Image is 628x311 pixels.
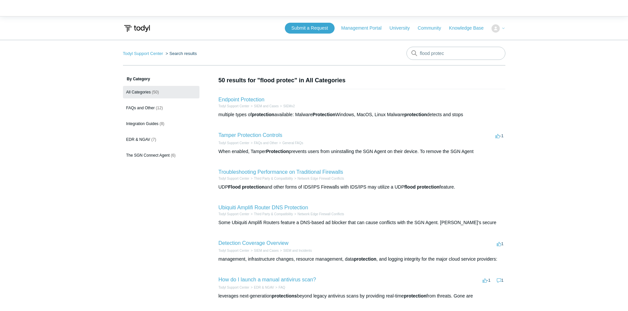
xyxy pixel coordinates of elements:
[123,102,199,114] a: FAQs and Other (12)
[126,137,150,142] span: EDR & NGAV
[160,121,164,126] span: (8)
[219,104,250,108] a: Todyl Support Center
[123,51,163,56] a: Todyl Support Center
[151,137,156,142] span: (7)
[219,219,505,226] div: Some Ubiquiti Amplifi Routers feature a DNS-based ad blocker that can cause conflicts with the SG...
[404,293,426,298] em: protection
[156,106,163,110] span: (12)
[449,25,490,32] a: Knowledge Base
[219,177,250,180] a: Todyl Support Center
[219,184,505,191] div: UDP and other forms of IDS/IPS Firewalls with IDS/IPS may utilize a UDP feature.
[219,293,505,299] div: leverages next-generation beyond legacy antivirus scans by providing real-time from threats. Gone...
[219,97,265,102] a: Endpoint Protection
[298,177,344,180] a: Network Edge Firewall Conflicts
[354,256,376,262] em: protection
[219,104,250,109] li: Todyl Support Center
[254,286,274,289] a: EDR & NGAV
[249,104,279,109] li: SIEM and Cases
[417,184,439,190] em: protection
[219,212,250,216] a: Todyl Support Center
[293,212,344,217] li: Network Edge Firewall Conflicts
[123,149,199,162] a: The SGN Connect Agent (6)
[254,249,279,252] a: SIEM and Cases
[219,169,343,175] a: Troubleshooting Performance on Traditional Firewalls
[283,249,312,252] a: SIEM and Incidents
[279,248,312,253] li: SIEM and Incidents
[252,112,274,117] em: protection
[219,249,250,252] a: Todyl Support Center
[483,278,491,283] span: -1
[219,212,250,217] li: Todyl Support Center
[285,23,335,34] a: Submit a Request
[219,286,250,289] a: Todyl Support Center
[266,149,289,154] em: Protection
[497,241,503,246] span: 1
[164,51,197,56] li: Search results
[249,212,293,217] li: Third Party & Compatibility
[123,51,164,56] li: Todyl Support Center
[228,184,241,190] em: Flood
[254,212,293,216] a: Third Party & Compatibility
[254,177,293,180] a: Third Party & Compatibility
[313,112,335,117] em: Protection
[254,141,278,145] a: FAQs and Other
[389,25,416,32] a: University
[219,176,250,181] li: Todyl Support Center
[219,240,289,246] a: Detection Coverage Overview
[219,132,283,138] a: Tamper Protection Controls
[123,117,199,130] a: Integration Guides (8)
[282,141,303,145] a: General FAQs
[298,212,344,216] a: Network Edge Firewall Conflicts
[219,277,316,282] a: How do I launch a manual antivirus scan?
[219,141,250,145] li: Todyl Support Center
[254,104,279,108] a: SIEM and Cases
[279,286,285,289] a: FAQ
[219,148,505,155] div: When enabled, Tamper prevents users from uninstalling the SGN Agent on their device. To remove th...
[249,176,293,181] li: Third Party & Compatibility
[126,153,170,158] span: The SGN Connect Agent
[418,25,448,32] a: Community
[219,248,250,253] li: Todyl Support Center
[495,133,504,138] span: -1
[341,25,388,32] a: Management Portal
[219,111,505,118] div: multiple types of available: Malware Windows, MacOS, Linux Malware detects and stops
[283,104,295,108] a: SIEMv2
[126,106,155,110] span: FAQs and Other
[249,285,274,290] li: EDR & NGAV
[278,141,303,145] li: General FAQs
[126,90,151,94] span: All Categories
[404,184,416,190] em: flood
[242,184,264,190] em: protection
[406,47,505,60] input: Search
[279,104,295,109] li: SIEMv2
[123,133,199,146] a: EDR & NGAV (7)
[404,112,427,117] em: protection
[272,293,297,298] em: protections
[219,141,250,145] a: Todyl Support Center
[249,248,279,253] li: SIEM and Cases
[171,153,176,158] span: (6)
[123,22,151,35] img: Todyl Support Center Help Center home page
[123,76,199,82] h3: By Category
[152,90,159,94] span: (50)
[293,176,344,181] li: Network Edge Firewall Conflicts
[219,205,308,210] a: Ubiquiti Amplifi Router DNS Protection
[126,121,159,126] span: Integration Guides
[219,285,250,290] li: Todyl Support Center
[497,278,503,283] span: 1
[123,86,199,98] a: All Categories (50)
[219,256,505,263] div: management, infrastructure changes, resource management, data , and logging integrity for the maj...
[249,141,278,145] li: FAQs and Other
[274,285,285,290] li: FAQ
[219,76,505,85] h1: 50 results for "flood protec" in All Categories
